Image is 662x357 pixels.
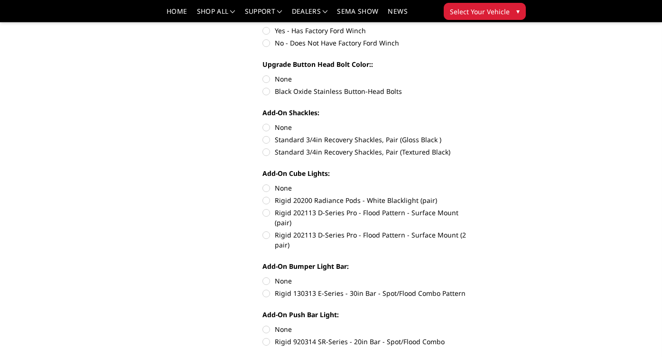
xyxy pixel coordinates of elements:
[262,261,475,271] label: Add-On Bumper Light Bar:
[262,108,475,118] label: Add-On Shackles:
[262,122,475,132] label: None
[167,8,187,22] a: Home
[245,8,282,22] a: Support
[262,288,475,298] label: Rigid 130313 E-Series - 30in Bar - Spot/Flood Combo Pattern
[262,147,475,157] label: Standard 3/4in Recovery Shackles, Pair (Textured Black)
[444,3,526,20] button: Select Your Vehicle
[262,26,475,36] label: Yes - Has Factory Ford Winch
[388,8,407,22] a: News
[262,310,475,320] label: Add-On Push Bar Light:
[262,195,475,205] label: Rigid 20200 Radiance Pods - White Blacklight (pair)
[262,86,475,96] label: Black Oxide Stainless Button-Head Bolts
[337,8,378,22] a: SEMA Show
[262,59,475,69] label: Upgrade Button Head Bolt Color::
[262,208,475,228] label: Rigid 202113 D-Series Pro - Flood Pattern - Surface Mount (pair)
[262,74,475,84] label: None
[262,135,475,145] label: Standard 3/4in Recovery Shackles, Pair (Gloss Black )
[450,7,510,17] span: Select Your Vehicle
[262,183,475,193] label: None
[262,276,475,286] label: None
[615,311,662,357] iframe: Chat Widget
[292,8,328,22] a: Dealers
[262,324,475,334] label: None
[197,8,235,22] a: shop all
[262,38,475,48] label: No - Does Not Have Factory Ford Winch
[262,168,475,178] label: Add-On Cube Lights:
[516,6,520,16] span: ▾
[262,337,475,347] label: Rigid 920314 SR-Series - 20in Bar - Spot/Flood Combo
[262,230,475,250] label: Rigid 202113 D-Series Pro - Flood Pattern - Surface Mount (2 pair)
